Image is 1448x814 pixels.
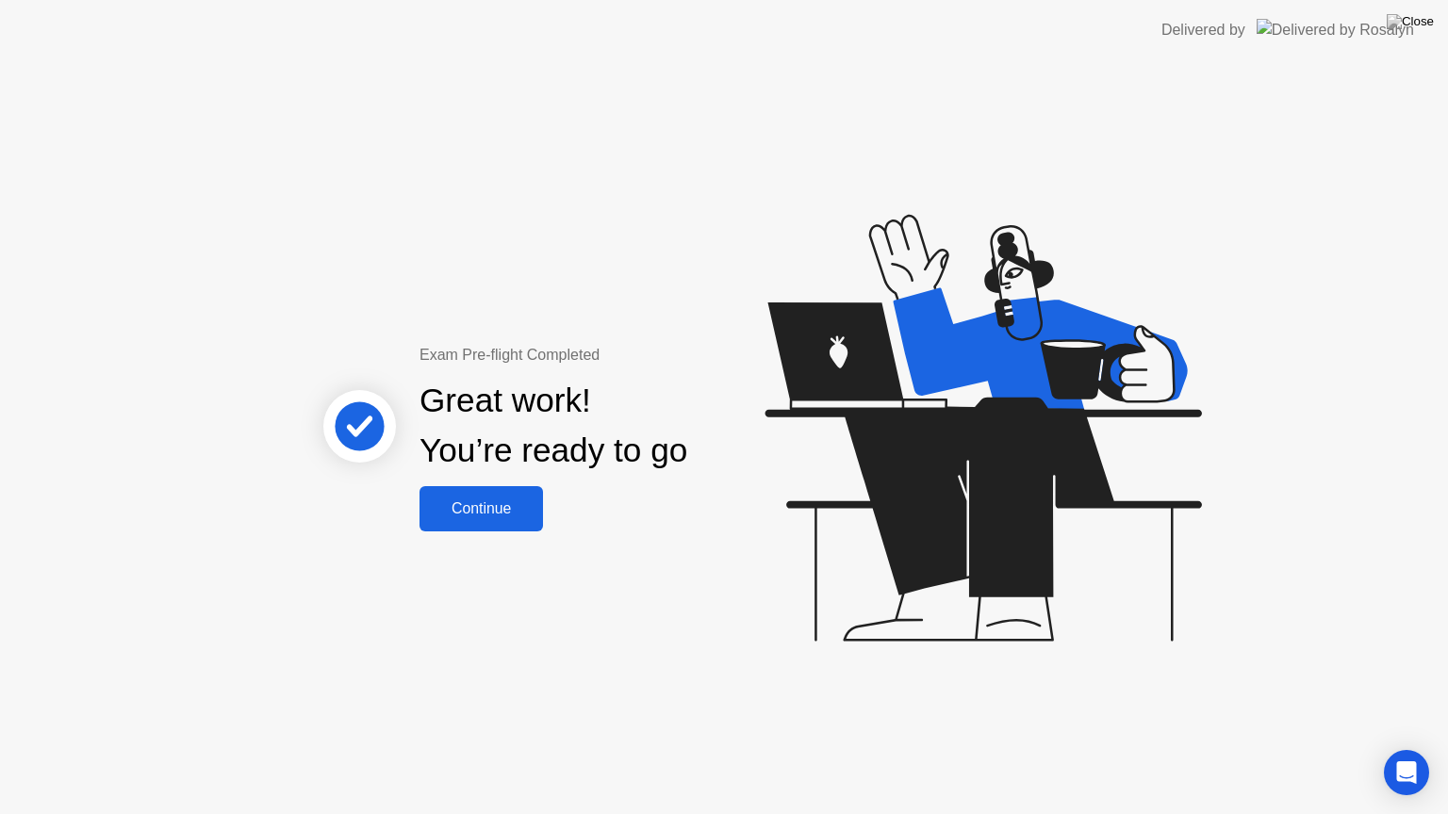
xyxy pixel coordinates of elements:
[420,486,543,531] button: Continue
[1384,750,1429,795] div: Open Intercom Messenger
[1161,19,1245,41] div: Delivered by
[1257,19,1414,41] img: Delivered by Rosalyn
[425,500,537,517] div: Continue
[1387,14,1434,29] img: Close
[420,344,809,366] div: Exam Pre-flight Completed
[420,376,687,476] div: Great work! You’re ready to go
